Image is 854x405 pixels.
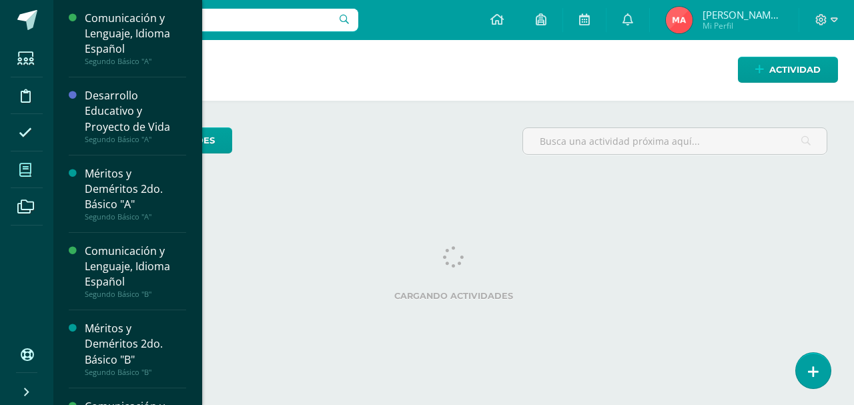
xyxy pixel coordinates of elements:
div: Segundo Básico "A" [85,135,186,144]
h1: Actividades [69,40,838,101]
div: Segundo Básico "A" [85,212,186,222]
a: Desarrollo Educativo y Proyecto de VidaSegundo Básico "A" [85,88,186,143]
div: Méritos y Deméritos 2do. Básico "A" [85,166,186,212]
div: Comunicación y Lenguaje, Idioma Español [85,244,186,290]
input: Busca un usuario... [62,9,358,31]
div: Segundo Básico "B" [85,368,186,377]
a: Actividad [738,57,838,83]
div: Segundo Básico "B" [85,290,186,299]
span: [PERSON_NAME] de los Angeles [703,8,783,21]
span: Mi Perfil [703,20,783,31]
a: Méritos y Deméritos 2do. Básico "A"Segundo Básico "A" [85,166,186,222]
a: Comunicación y Lenguaje, Idioma EspañolSegundo Básico "B" [85,244,186,299]
div: Méritos y Deméritos 2do. Básico "B" [85,321,186,367]
img: 09f555c855daf529ee510278f1ca1ec7.png [666,7,693,33]
a: Méritos y Deméritos 2do. Básico "B"Segundo Básico "B" [85,321,186,376]
a: Comunicación y Lenguaje, Idioma EspañolSegundo Básico "A" [85,11,186,66]
span: Actividad [769,57,821,82]
label: Cargando actividades [80,291,827,301]
div: Desarrollo Educativo y Proyecto de Vida [85,88,186,134]
div: Comunicación y Lenguaje, Idioma Español [85,11,186,57]
input: Busca una actividad próxima aquí... [523,128,827,154]
div: Segundo Básico "A" [85,57,186,66]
